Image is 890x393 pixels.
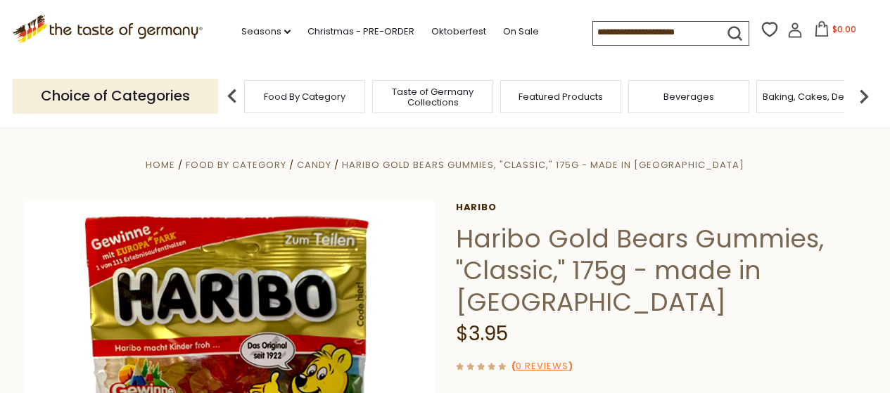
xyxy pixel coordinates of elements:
img: next arrow [850,82,878,110]
a: Featured Products [519,91,603,102]
a: Christmas - PRE-ORDER [307,24,414,39]
h1: Haribo Gold Bears Gummies, "Classic," 175g - made in [GEOGRAPHIC_DATA] [456,223,867,318]
p: Choice of Categories [13,79,218,113]
a: Candy [297,158,331,172]
a: Oktoberfest [431,24,486,39]
a: Home [146,158,175,172]
span: $3.95 [456,320,508,347]
a: Haribo [456,202,867,213]
a: Food By Category [186,158,286,172]
span: ( ) [511,359,573,373]
a: Beverages [663,91,714,102]
button: $0.00 [806,21,865,42]
a: Taste of Germany Collections [376,86,489,108]
a: Food By Category [264,91,345,102]
a: On Sale [503,24,539,39]
span: $0.00 [832,23,856,35]
a: 0 Reviews [516,359,568,374]
a: Haribo Gold Bears Gummies, "Classic," 175g - made in [GEOGRAPHIC_DATA] [342,158,744,172]
a: Baking, Cakes, Desserts [763,91,872,102]
a: Seasons [241,24,291,39]
img: previous arrow [218,82,246,110]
